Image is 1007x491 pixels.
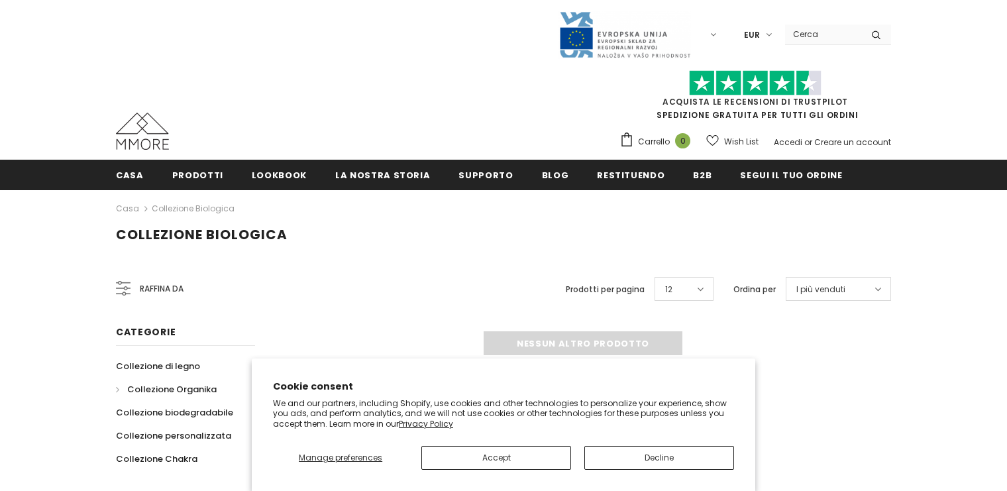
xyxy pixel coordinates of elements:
[584,446,734,470] button: Decline
[273,446,408,470] button: Manage preferences
[740,160,842,190] a: Segui il tuo ordine
[597,160,664,190] a: Restituendo
[116,360,200,372] span: Collezione di legno
[724,135,759,148] span: Wish List
[665,283,672,296] span: 12
[172,160,223,190] a: Prodotti
[116,406,233,419] span: Collezione biodegradabile
[252,160,307,190] a: Lookbook
[116,355,200,378] a: Collezione di legno
[116,113,169,150] img: Casi MMORE
[399,418,453,429] a: Privacy Policy
[774,136,802,148] a: Accedi
[335,160,430,190] a: La nostra storia
[116,447,197,470] a: Collezione Chakra
[116,401,233,424] a: Collezione biodegradabile
[693,169,712,182] span: B2B
[740,169,842,182] span: Segui il tuo ordine
[785,25,861,44] input: Search Site
[804,136,812,148] span: or
[662,96,848,107] a: Acquista le recensioni di TrustPilot
[299,452,382,463] span: Manage preferences
[597,169,664,182] span: Restituendo
[619,132,697,152] a: Carrello 0
[273,398,734,429] p: We and our partners, including Shopify, use cookies and other technologies to personalize your ex...
[542,160,569,190] a: Blog
[140,282,184,296] span: Raffina da
[116,378,217,401] a: Collezione Organika
[458,160,513,190] a: supporto
[172,169,223,182] span: Prodotti
[127,383,217,396] span: Collezione Organika
[273,380,734,394] h2: Cookie consent
[116,160,144,190] a: Casa
[619,76,891,121] span: SPEDIZIONE GRATUITA PER TUTTI GLI ORDINI
[421,446,571,470] button: Accept
[706,130,759,153] a: Wish List
[335,169,430,182] span: La nostra storia
[566,283,645,296] label: Prodotti per pagina
[744,28,760,42] span: EUR
[116,169,144,182] span: Casa
[458,169,513,182] span: supporto
[152,203,235,214] a: Collezione biologica
[638,135,670,148] span: Carrello
[796,283,845,296] span: I più venduti
[733,283,776,296] label: Ordina per
[814,136,891,148] a: Creare un account
[675,133,690,148] span: 0
[558,11,691,59] img: Javni Razpis
[542,169,569,182] span: Blog
[116,201,139,217] a: Casa
[558,28,691,40] a: Javni Razpis
[116,429,231,442] span: Collezione personalizzata
[693,160,712,190] a: B2B
[116,453,197,465] span: Collezione Chakra
[252,169,307,182] span: Lookbook
[689,70,821,96] img: Fidati di Pilot Stars
[116,225,288,244] span: Collezione biologica
[116,424,231,447] a: Collezione personalizzata
[116,325,176,339] span: Categorie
